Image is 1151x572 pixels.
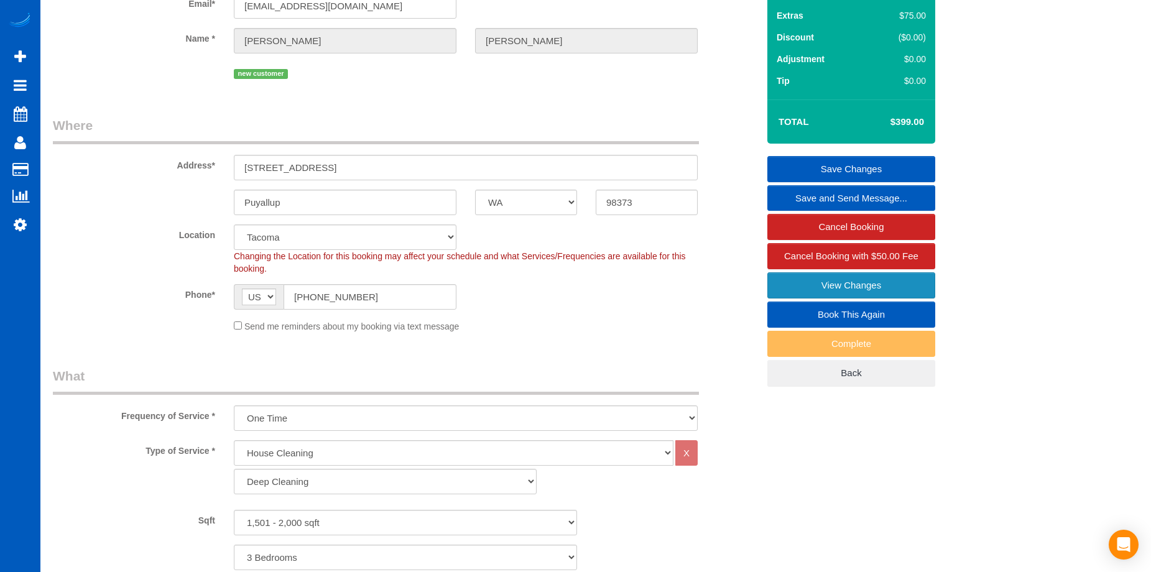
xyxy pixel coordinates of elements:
h4: $399.00 [853,117,924,127]
span: new customer [234,69,288,79]
label: Frequency of Service * [44,405,224,422]
div: Open Intercom Messenger [1109,530,1139,560]
label: Address* [44,155,224,172]
a: Cancel Booking with $50.00 Fee [767,243,935,269]
label: Tip [777,75,790,87]
input: Zip Code* [596,190,698,215]
span: Changing the Location for this booking may affect your schedule and what Services/Frequencies are... [234,251,686,274]
img: Automaid Logo [7,12,32,30]
label: Location [44,224,224,241]
div: $0.00 [868,75,926,87]
label: Adjustment [777,53,825,65]
span: Send me reminders about my booking via text message [244,321,460,331]
div: $0.00 [868,53,926,65]
label: Discount [777,31,814,44]
strong: Total [779,116,809,127]
a: Save Changes [767,156,935,182]
a: Back [767,360,935,386]
div: ($0.00) [868,31,926,44]
div: $75.00 [868,9,926,22]
span: Cancel Booking with $50.00 Fee [784,251,918,261]
label: Phone* [44,284,224,301]
a: Cancel Booking [767,214,935,240]
a: Book This Again [767,302,935,328]
input: First Name* [234,28,456,53]
input: Last Name* [475,28,698,53]
a: View Changes [767,272,935,298]
label: Sqft [44,510,224,527]
input: City* [234,190,456,215]
input: Phone* [284,284,456,310]
label: Name * [44,28,224,45]
label: Type of Service * [44,440,224,457]
label: Extras [777,9,803,22]
legend: What [53,367,699,395]
a: Save and Send Message... [767,185,935,211]
legend: Where [53,116,699,144]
